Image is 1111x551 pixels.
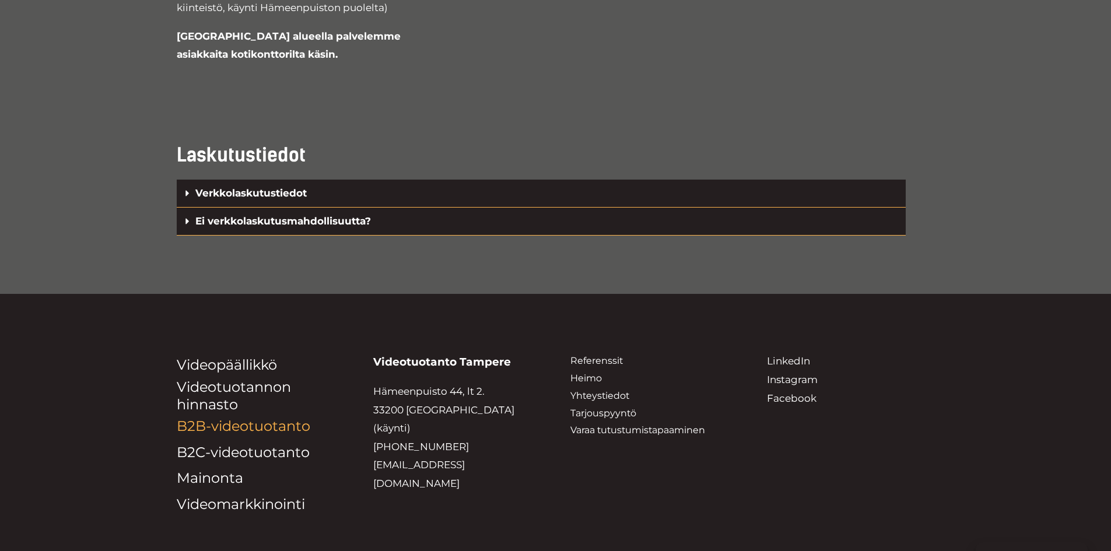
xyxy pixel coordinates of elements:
a: Ei verkkolaskutusmahdollisuutta? [195,215,371,227]
nav: Valikko [177,352,345,517]
a: LinkedIn [767,355,810,367]
p: Hämeenpuisto 44, lt 2. 33200 [GEOGRAPHIC_DATA] (käynti) [373,382,541,493]
div: Verkkolaskutustiedot [177,180,906,208]
a: B2C-videotuotanto [177,444,310,461]
strong: [GEOGRAPHIC_DATA] alueella palvelemme asiakkaita kotikonttorilta käsin. [177,30,401,61]
aside: Footer Widget 3 [570,352,738,439]
a: Videotuotannon hinnasto [177,378,291,413]
a: Referenssit [570,355,623,366]
a: Verkkolaskutustiedot [195,187,307,199]
a: [PHONE_NUMBER] [373,441,469,452]
div: Ei verkkolaskutusmahdollisuutta? [177,208,906,236]
a: [EMAIL_ADDRESS][DOMAIN_NAME] [373,459,465,489]
a: Varaa tutustumistapaaminen [570,424,705,436]
a: Videopäällikkö [177,356,277,373]
a: B2B-videotuotanto [177,417,310,434]
a: Yhteystiedot [570,390,629,401]
aside: Footer Widget 2 [177,352,345,517]
a: Mainonta [177,469,243,486]
a: Videomarkkinointi [177,496,305,513]
a: Facebook [767,392,816,404]
strong: Videotuotanto Tampere [373,355,511,368]
a: Tarjouspyyntö [570,408,636,419]
h3: Laskutustiedot [177,142,906,169]
a: Instagram [767,374,818,385]
nav: Valikko [570,352,738,439]
a: Heimo [570,373,602,384]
